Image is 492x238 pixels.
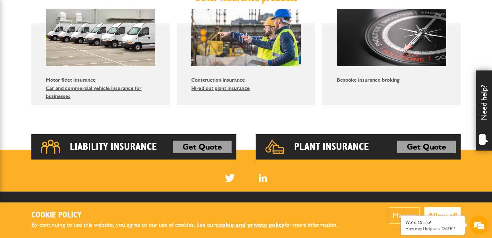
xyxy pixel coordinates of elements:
a: Construction insurance [191,77,245,83]
img: Twitter [225,174,235,182]
h2: Plant Insurance [294,141,369,153]
input: Enter your email address [8,78,117,92]
a: Hired out plant insurance [191,85,250,91]
p: By continuing to use this website, you agree to our use of cookies. See our for more information. [31,220,348,230]
a: Motor fleet insurance [46,77,96,83]
a: Bespoke insurance broking [337,77,399,83]
a: LinkedIn [259,174,267,182]
input: Enter your last name [8,59,117,73]
div: Chat with us now [33,36,108,44]
div: Minimize live chat window [105,3,120,19]
p: How may I help you today? [406,226,460,231]
input: Enter your phone number [8,97,117,111]
img: Linked In [259,174,267,182]
a: Get Quote [397,141,456,153]
button: Manage [389,207,420,224]
a: Get Quote [173,141,232,153]
em: Start Chat [87,187,116,196]
div: We're Online! [406,220,460,225]
img: Motor fleet insurance [46,9,155,66]
textarea: Type your message and hit 'Enter' [8,116,117,182]
img: Construction insurance [191,9,301,66]
img: d_20077148190_company_1631870298795_20077148190 [11,36,27,45]
a: 0800 141 2877 [400,201,465,214]
h2: Liability Insurance [70,141,157,153]
img: Bespoke insurance broking [337,9,446,66]
a: cookie and privacy policy [216,221,284,228]
div: Need help? [476,70,492,151]
a: Car and commercial vehicle insurance for businesses [46,85,142,100]
button: Allow all [424,207,461,224]
h2: Cookie Policy [31,210,348,220]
